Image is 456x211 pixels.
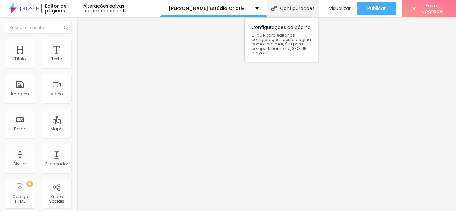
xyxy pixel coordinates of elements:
iframe: Editor [77,17,456,211]
span: Clique para editar as configurações desta página como: Informações para compartilhamento, SEO, UR... [251,33,311,55]
div: Editor de páginas [41,4,83,13]
div: Texto [51,57,62,61]
div: Divisor [13,162,27,166]
img: Icone [271,6,277,11]
button: Visualizar [319,2,357,15]
div: Alterações salvas automaticamente [83,4,160,13]
div: Redes Sociais [43,194,70,204]
div: Espaçador [45,162,68,166]
div: Código HTML [7,194,33,204]
button: Publicar [357,2,396,15]
input: Buscar elemento [5,22,72,34]
span: Fazer Upgrade [418,3,446,14]
div: Imagem [11,92,29,96]
div: Vídeo [51,92,63,96]
span: Visualizar [329,6,351,11]
div: Mapa [51,127,63,131]
div: Botão [14,127,26,131]
p: [PERSON_NAME] Estúdio Criativo 2025 [169,6,250,11]
div: Título [14,57,26,61]
div: Configurações da página [245,18,318,62]
img: Icone [64,26,68,30]
span: Publicar [367,6,386,11]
